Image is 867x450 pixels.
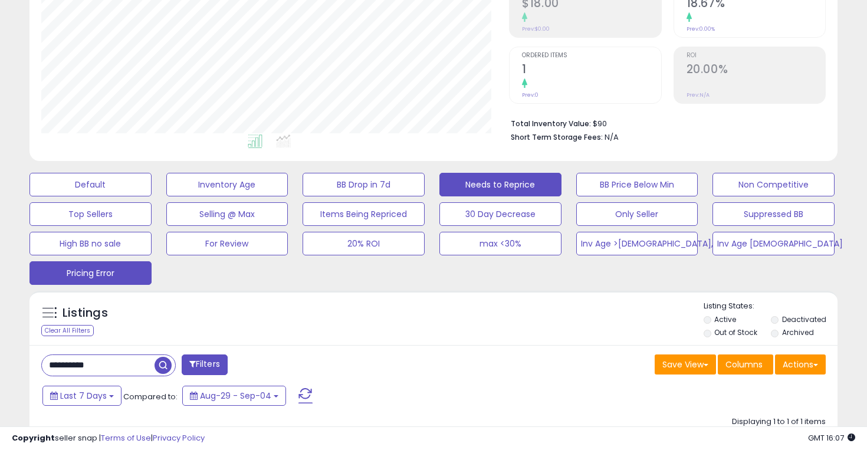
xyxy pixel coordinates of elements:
[511,119,591,129] b: Total Inventory Value:
[718,354,773,375] button: Columns
[522,25,550,32] small: Prev: $0.00
[605,132,619,143] span: N/A
[511,116,817,130] li: $90
[522,91,538,98] small: Prev: 0
[42,386,121,406] button: Last 7 Days
[712,232,835,255] button: Inv Age [DEMOGRAPHIC_DATA]
[511,132,603,142] b: Short Term Storage Fees:
[732,416,826,428] div: Displaying 1 to 1 of 1 items
[808,432,855,444] span: 2025-09-12 16:07 GMT
[712,202,835,226] button: Suppressed BB
[12,432,55,444] strong: Copyright
[439,173,561,196] button: Needs to Reprice
[29,202,152,226] button: Top Sellers
[182,354,228,375] button: Filters
[303,202,425,226] button: Items Being Repriced
[782,327,814,337] label: Archived
[303,173,425,196] button: BB Drop in 7d
[41,325,94,336] div: Clear All Filters
[775,354,826,375] button: Actions
[576,202,698,226] button: Only Seller
[522,63,661,78] h2: 1
[687,52,825,59] span: ROI
[714,314,736,324] label: Active
[166,202,288,226] button: Selling @ Max
[29,232,152,255] button: High BB no sale
[576,232,698,255] button: Inv Age >[DEMOGRAPHIC_DATA], <91
[687,91,710,98] small: Prev: N/A
[522,52,661,59] span: Ordered Items
[704,301,838,312] p: Listing States:
[576,173,698,196] button: BB Price Below Min
[303,232,425,255] button: 20% ROI
[60,390,107,402] span: Last 7 Days
[725,359,763,370] span: Columns
[200,390,271,402] span: Aug-29 - Sep-04
[687,25,715,32] small: Prev: 0.00%
[712,173,835,196] button: Non Competitive
[153,432,205,444] a: Privacy Policy
[714,327,757,337] label: Out of Stock
[182,386,286,406] button: Aug-29 - Sep-04
[687,63,825,78] h2: 20.00%
[782,314,826,324] label: Deactivated
[439,232,561,255] button: max <30%
[166,232,288,255] button: For Review
[63,305,108,321] h5: Listings
[101,432,151,444] a: Terms of Use
[655,354,716,375] button: Save View
[123,391,178,402] span: Compared to:
[12,433,205,444] div: seller snap | |
[439,202,561,226] button: 30 Day Decrease
[29,261,152,285] button: Pricing Error
[29,173,152,196] button: Default
[166,173,288,196] button: Inventory Age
